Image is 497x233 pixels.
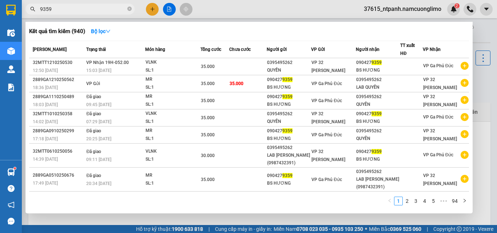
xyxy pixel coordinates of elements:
[146,59,200,67] div: VLNK
[356,118,400,125] div: BS HƯƠNG
[311,132,342,137] span: VP Ga Phủ Đức
[403,197,411,205] li: 2
[106,29,111,34] span: down
[229,47,251,52] span: Chưa cước
[449,197,460,205] li: 94
[127,7,132,11] span: close-circle
[33,119,58,124] span: 14:02 [DATE]
[8,218,15,225] span: message
[371,149,382,154] span: 9359
[423,173,457,186] span: VP 32 [PERSON_NAME]
[267,135,311,142] div: BS HƯƠNG
[356,47,379,52] span: Người nhận
[7,84,15,91] img: solution-icon
[201,98,215,103] span: 35.000
[33,93,84,101] div: 2889GA1110250489
[267,67,311,74] div: QUYỀN
[450,197,460,205] a: 94
[385,197,394,205] button: left
[461,62,469,70] span: plus-circle
[403,197,411,205] a: 2
[33,157,58,162] span: 14:39 [DATE]
[146,93,200,101] div: MR
[146,110,200,118] div: VLNK
[33,76,84,84] div: 2889GA1210250562
[438,197,449,205] span: •••
[33,148,84,155] div: 32MTT0610250056
[33,59,84,67] div: 32MTT1210250530
[267,59,311,67] div: 0395495262
[267,47,287,52] span: Người gửi
[7,47,15,55] img: warehouse-icon
[33,68,58,73] span: 12:50 [DATE]
[356,93,400,101] div: 0395495262
[29,28,85,35] h3: Kết quả tìm kiếm ( 940 )
[462,198,467,203] span: right
[387,198,392,203] span: left
[423,94,457,107] span: VP 32 [PERSON_NAME]
[86,136,111,141] span: 20:25 [DATE]
[356,67,400,74] div: BS HƯƠNG
[461,130,469,138] span: plus-circle
[356,168,400,176] div: 0395495262
[394,197,403,205] li: 1
[7,29,15,37] img: warehouse-icon
[267,180,311,187] div: BS HƯƠNG
[230,81,243,86] span: 35.000
[86,128,101,133] span: Đã giao
[461,151,469,159] span: plus-circle
[86,68,111,73] span: 15:03 [DATE]
[145,47,165,52] span: Món hàng
[86,60,129,65] span: VP Nhận 19H-052.00
[33,110,84,118] div: 32MTT1010250358
[86,81,100,86] span: VP Gửi
[85,25,116,37] button: Bộ lọcdown
[146,67,200,75] div: SL: 1
[461,113,469,121] span: plus-circle
[201,64,215,69] span: 35.000
[7,65,15,73] img: warehouse-icon
[267,127,311,135] div: 090427
[86,102,111,107] span: 09:45 [DATE]
[356,176,400,191] div: LAB [PERSON_NAME](0987432391)
[146,156,200,164] div: SL: 1
[8,201,15,208] span: notification
[356,156,400,163] div: BS HƯƠNG
[8,185,15,192] span: question-circle
[33,181,58,186] span: 17:49 [DATE]
[146,172,200,180] div: MR
[411,197,420,205] li: 3
[267,110,311,118] div: 0395495262
[429,197,437,205] a: 5
[400,43,415,56] span: TT xuất HĐ
[460,197,469,205] li: Next Page
[423,47,441,52] span: VP Nhận
[356,76,400,84] div: 0395495262
[282,77,293,82] span: 9359
[6,5,16,16] img: logo-vxr
[267,144,311,152] div: 0395495262
[461,175,469,183] span: plus-circle
[423,152,454,157] span: VP Ga Phủ Đức
[371,60,382,65] span: 9359
[311,149,345,162] span: VP 32 [PERSON_NAME]
[200,47,221,52] span: Tổng cước
[356,127,400,135] div: 0395495262
[356,84,400,91] div: LAB QUYỀN
[201,81,215,86] span: 35.000
[282,173,293,178] span: 9359
[86,181,111,186] span: 20:34 [DATE]
[146,135,200,143] div: SL: 1
[311,177,342,182] span: VP Ga Phủ Đức
[311,111,345,124] span: VP 32 [PERSON_NAME]
[14,167,16,169] sup: 1
[201,177,215,182] span: 35.000
[311,81,342,86] span: VP Ga Phủ Đức
[412,197,420,205] a: 3
[146,76,200,84] div: MR
[267,118,311,125] div: QUYỀN
[429,197,438,205] li: 5
[267,76,311,84] div: 090427
[33,102,58,107] span: 18:03 [DATE]
[146,180,200,188] div: SL: 1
